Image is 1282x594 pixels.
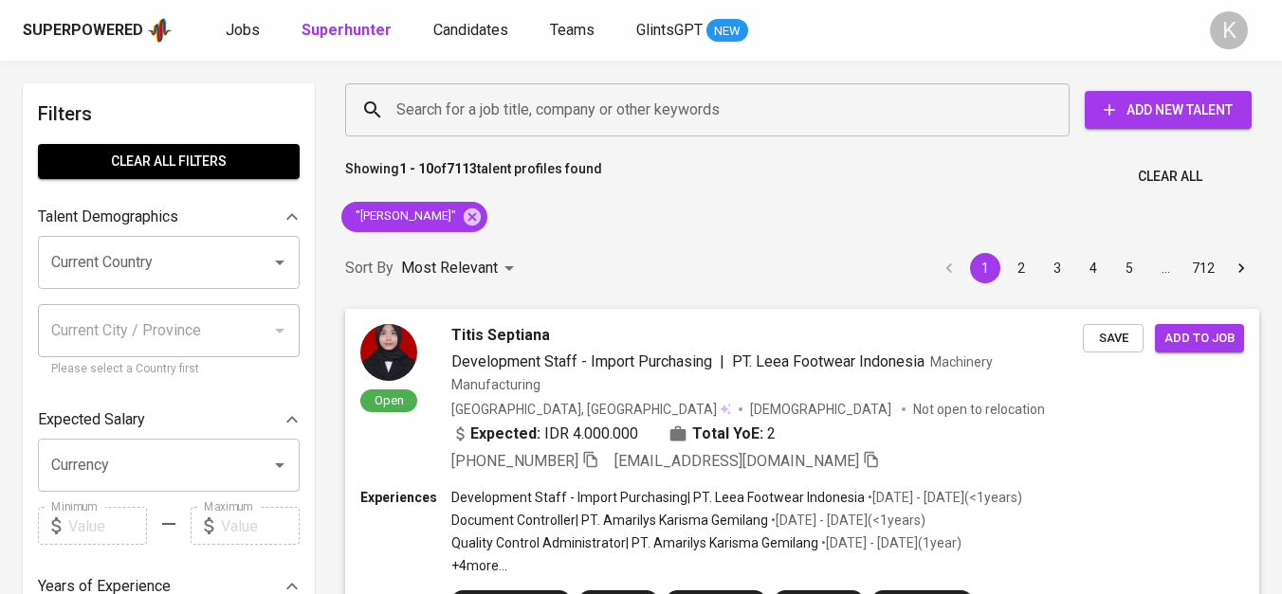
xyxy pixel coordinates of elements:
img: 59525359d457f72bd3741f699713a59f.jpg [360,324,417,381]
p: • [DATE] - [DATE] ( 1 year ) [818,533,961,552]
span: Clear All [1138,165,1202,189]
b: Expected: [470,423,540,445]
p: +4 more ... [451,556,1022,575]
button: Add to job [1155,324,1244,353]
b: Total YoE: [692,423,763,445]
p: Document Controller | PT. Amarilys Karisma Gemilang [451,511,768,530]
span: [DEMOGRAPHIC_DATA] [750,400,894,419]
button: Go to page 3 [1042,253,1072,283]
p: Most Relevant [401,257,498,279]
p: • [DATE] - [DATE] ( <1 years ) [768,511,925,530]
a: Superhunter [302,19,395,43]
b: Superhunter [302,21,392,39]
a: GlintsGPT NEW [636,19,748,43]
div: Most Relevant [401,251,521,286]
a: Teams [550,19,598,43]
div: Superpowered [23,20,143,42]
span: Open [367,392,412,408]
div: IDR 4.000.000 [451,423,638,445]
button: Open [266,249,293,276]
span: "[PERSON_NAME]" [341,207,467,225]
b: 1 - 10 [399,161,433,176]
button: Clear All [1130,159,1210,194]
button: Save [1083,324,1144,353]
span: Clear All filters [53,150,284,173]
button: Go to page 5 [1114,253,1145,283]
div: Talent Demographics [38,198,300,236]
div: K [1210,11,1248,49]
div: Expected Salary [38,401,300,439]
input: Value [68,507,147,545]
button: Go to page 2 [1006,253,1036,283]
nav: pagination navigation [931,253,1259,283]
button: Add New Talent [1085,91,1252,129]
span: Save [1092,328,1134,350]
span: | [720,351,724,373]
p: Talent Demographics [38,206,178,228]
span: Add to job [1164,328,1235,350]
span: Jobs [226,21,260,39]
p: Development Staff - Import Purchasing | PT. Leea Footwear Indonesia [451,488,865,507]
button: Clear All filters [38,144,300,179]
input: Value [221,507,300,545]
span: [PHONE_NUMBER] [451,452,578,470]
button: Go to next page [1226,253,1256,283]
b: 7113 [447,161,477,176]
span: Titis Septiana [451,324,550,347]
span: Machinery Manufacturing [451,354,993,392]
span: NEW [706,22,748,41]
p: Please select a Country first [51,360,286,379]
p: Expected Salary [38,408,145,431]
span: GlintsGPT [636,21,703,39]
div: … [1150,259,1181,278]
h6: Filters [38,99,300,129]
button: Go to page 4 [1078,253,1108,283]
button: Open [266,452,293,478]
span: 2 [767,423,776,445]
span: PT. Leea Footwear Indonesia [732,352,925,370]
span: Add New Talent [1100,99,1236,122]
a: Superpoweredapp logo [23,16,173,45]
span: Teams [550,21,595,39]
p: Experiences [360,488,451,507]
div: [GEOGRAPHIC_DATA], [GEOGRAPHIC_DATA] [451,400,731,419]
p: Not open to relocation [913,400,1045,419]
img: app logo [147,16,173,45]
p: • [DATE] - [DATE] ( <1 years ) [865,488,1022,507]
button: page 1 [970,253,1000,283]
span: Development Staff - Import Purchasing [451,352,712,370]
p: Showing of talent profiles found [345,159,602,194]
span: [EMAIL_ADDRESS][DOMAIN_NAME] [614,452,859,470]
div: "[PERSON_NAME]" [341,202,487,232]
span: Candidates [433,21,508,39]
a: Jobs [226,19,264,43]
p: Sort By [345,257,394,279]
p: Quality Control Administrator | PT. Amarilys Karisma Gemilang [451,533,818,552]
a: Candidates [433,19,512,43]
button: Go to page 712 [1186,253,1220,283]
